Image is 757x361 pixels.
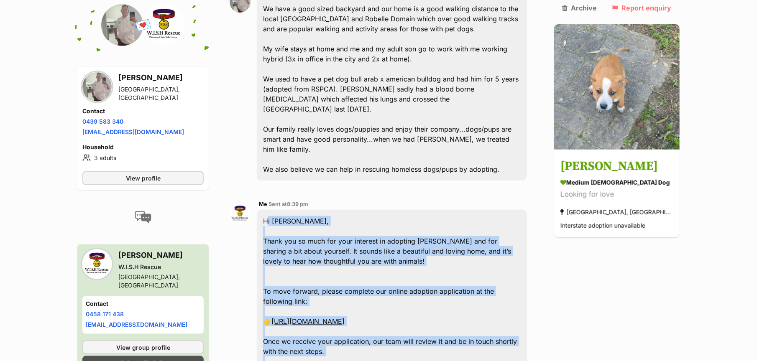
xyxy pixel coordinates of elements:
[118,85,204,102] div: [GEOGRAPHIC_DATA], [GEOGRAPHIC_DATA]
[230,203,251,224] img: W.I.S.H Rescue profile pic
[259,201,267,207] span: Me
[82,128,184,135] a: [EMAIL_ADDRESS][DOMAIN_NAME]
[560,178,673,187] div: medium [DEMOGRAPHIC_DATA] Dog
[287,201,308,207] span: 8:39 pm
[86,310,124,318] a: 0458 171 438
[118,273,204,290] div: [GEOGRAPHIC_DATA], [GEOGRAPHIC_DATA]
[560,222,645,229] span: Interstate adoption unavailable
[560,207,673,218] div: [GEOGRAPHIC_DATA], [GEOGRAPHIC_DATA]
[82,341,204,354] a: View group profile
[82,153,204,163] li: 3 adults
[116,343,170,352] span: View group profile
[143,4,185,46] img: W.I.S.H Rescue profile pic
[126,174,161,183] span: View profile
[82,171,204,185] a: View profile
[101,4,143,46] img: William Damot profile pic
[118,249,204,261] h3: [PERSON_NAME]
[554,151,680,238] a: [PERSON_NAME] medium [DEMOGRAPHIC_DATA] Dog Looking for love [GEOGRAPHIC_DATA], [GEOGRAPHIC_DATA]...
[269,201,308,207] span: Sent at
[134,16,153,34] span: 💌
[82,118,123,125] a: 0439 583 340
[86,321,187,328] a: [EMAIL_ADDRESS][DOMAIN_NAME]
[86,300,200,308] h4: Contact
[271,317,345,325] a: [URL][DOMAIN_NAME]
[82,143,204,151] h4: Household
[118,263,204,271] div: W.I.S.H Rescue
[82,72,112,102] img: William Damot profile pic
[611,4,671,12] a: Report enquiry
[554,24,680,150] img: Ruddy
[118,72,204,84] h3: [PERSON_NAME]
[82,107,204,115] h4: Contact
[560,158,673,176] h3: [PERSON_NAME]
[560,189,673,201] div: Looking for love
[135,211,151,224] img: conversation-icon-4a6f8262b818ee0b60e3300018af0b2d0b884aa5de6e9bcb8d3d4eeb1a70a7c4.svg
[82,249,112,279] img: W.I.S.H Rescue profile pic
[563,4,597,12] a: Archive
